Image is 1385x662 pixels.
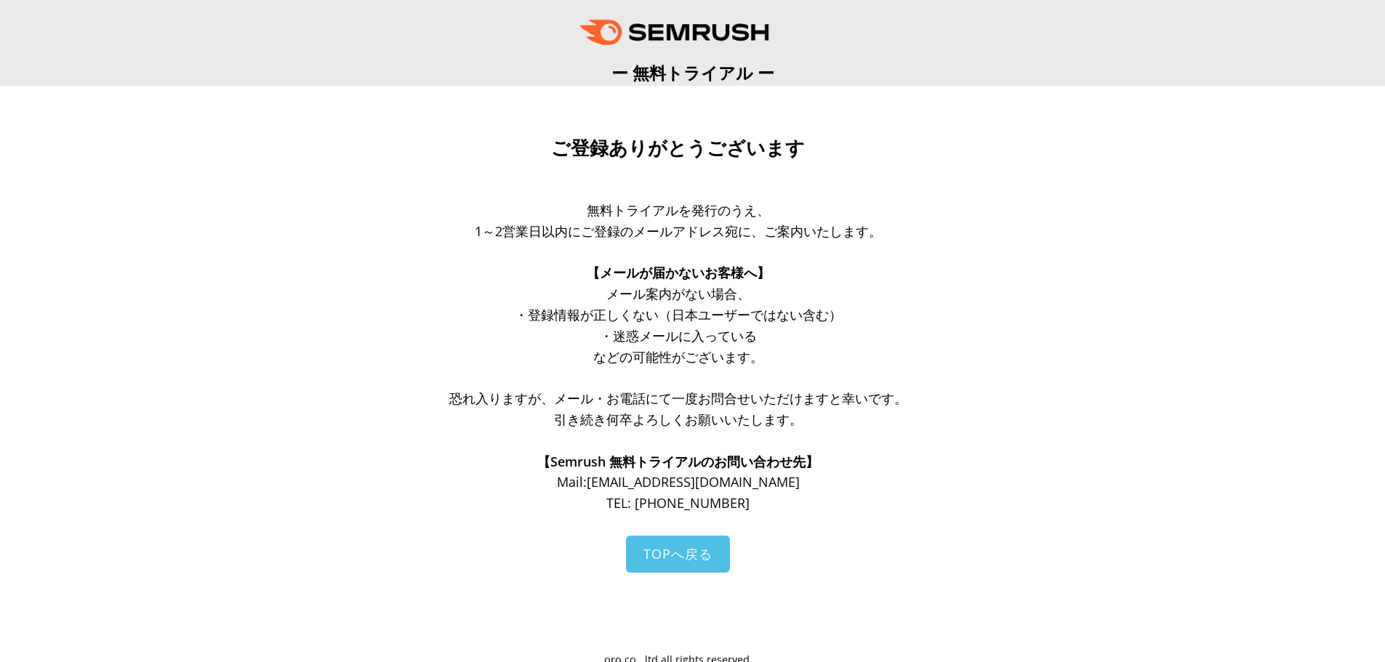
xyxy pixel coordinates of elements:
span: TEL: [PHONE_NUMBER] [606,494,750,512]
span: 無料トライアルを発行のうえ、 [587,201,770,219]
span: 【Semrush 無料トライアルのお問い合わせ先】 [537,453,819,470]
span: Mail: [EMAIL_ADDRESS][DOMAIN_NAME] [557,473,800,491]
span: TOPへ戻る [643,545,712,562]
span: ー 無料トライアル ー [611,61,774,84]
span: などの可能性がございます。 [593,348,763,366]
span: 1～2営業日以内にご登録のメールアドレス宛に、ご案内いたします。 [475,222,882,240]
span: 【メールが届かないお客様へ】 [587,264,770,281]
span: 恐れ入りますが、メール・お電話にて一度お問合せいただけますと幸いです。 [449,389,907,407]
span: ・登録情報が正しくない（日本ユーザーではない含む） [515,306,842,323]
span: 引き続き何卒よろしくお願いいたします。 [554,411,803,428]
a: TOPへ戻る [626,536,730,573]
span: ご登録ありがとうございます [551,137,805,159]
span: ・迷惑メールに入っている [600,327,757,344]
span: メール案内がない場合、 [606,285,750,302]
